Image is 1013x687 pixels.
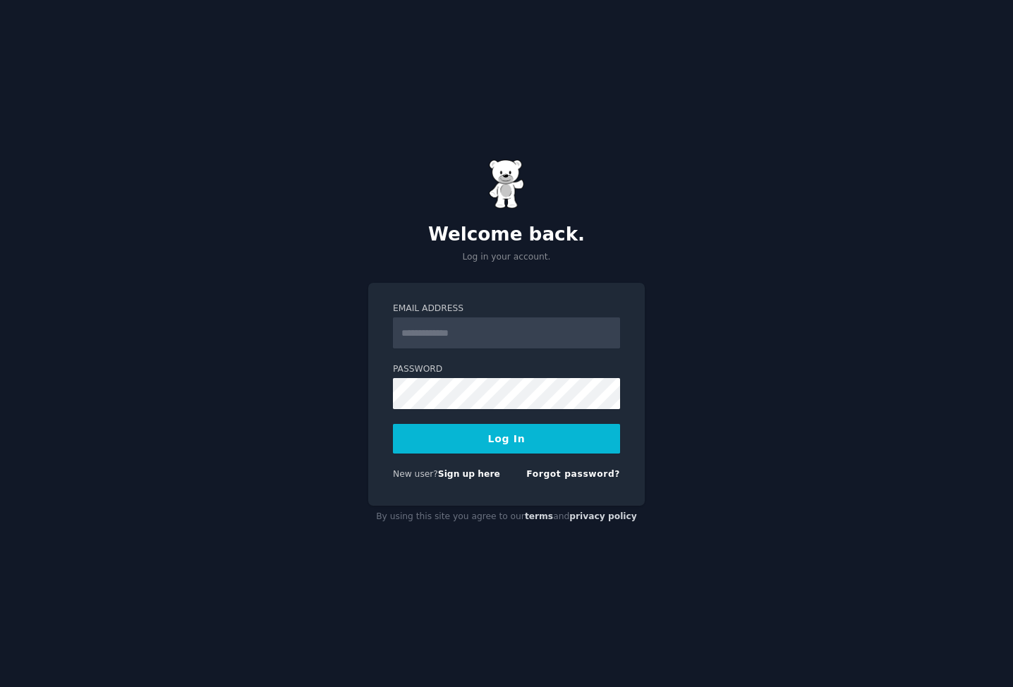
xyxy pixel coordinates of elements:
a: privacy policy [569,511,637,521]
button: Log In [393,424,620,454]
div: By using this site you agree to our and [368,506,645,528]
img: Gummy Bear [489,159,524,209]
label: Email Address [393,303,620,315]
span: New user? [393,469,438,479]
a: terms [525,511,553,521]
a: Forgot password? [526,469,620,479]
p: Log in your account. [368,251,645,264]
h2: Welcome back. [368,224,645,246]
a: Sign up here [438,469,500,479]
label: Password [393,363,620,376]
